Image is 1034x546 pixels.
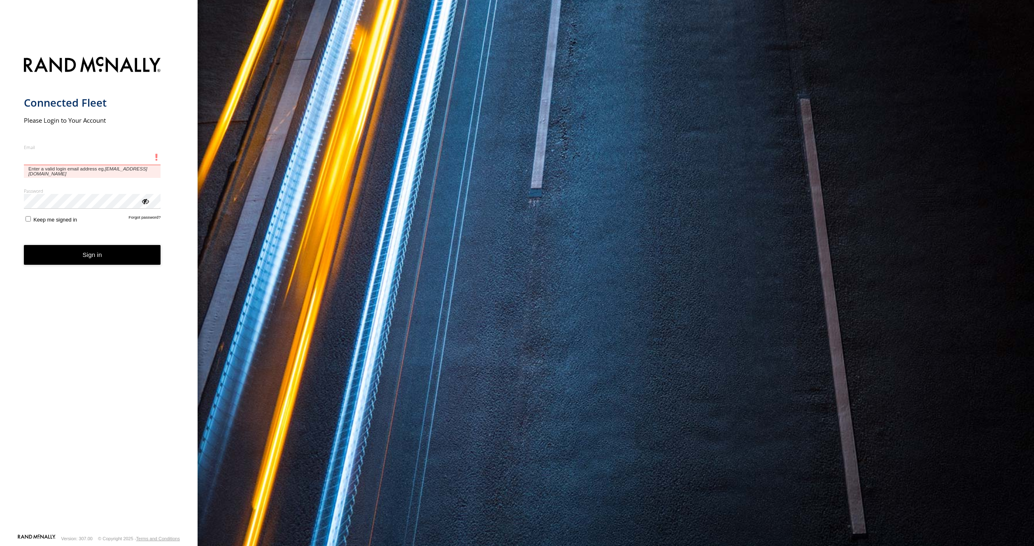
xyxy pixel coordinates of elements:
span: Enter a valid login email address eg. [24,165,161,178]
label: Password [24,188,161,194]
button: Sign in [24,245,161,265]
img: Rand McNally [24,55,161,76]
input: Keep me signed in [26,216,31,222]
form: main [24,52,174,534]
a: Forgot password? [129,215,161,223]
div: Version: 307.00 [61,536,93,541]
span: Keep me signed in [33,217,77,223]
h2: Please Login to Your Account [24,116,161,124]
h1: Connected Fleet [24,96,161,110]
em: [EMAIL_ADDRESS][DOMAIN_NAME] [28,166,147,176]
a: Visit our Website [18,534,56,543]
div: ViewPassword [141,197,149,205]
div: © Copyright 2025 - [98,536,180,541]
label: Email [24,144,161,150]
a: Terms and Conditions [136,536,180,541]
